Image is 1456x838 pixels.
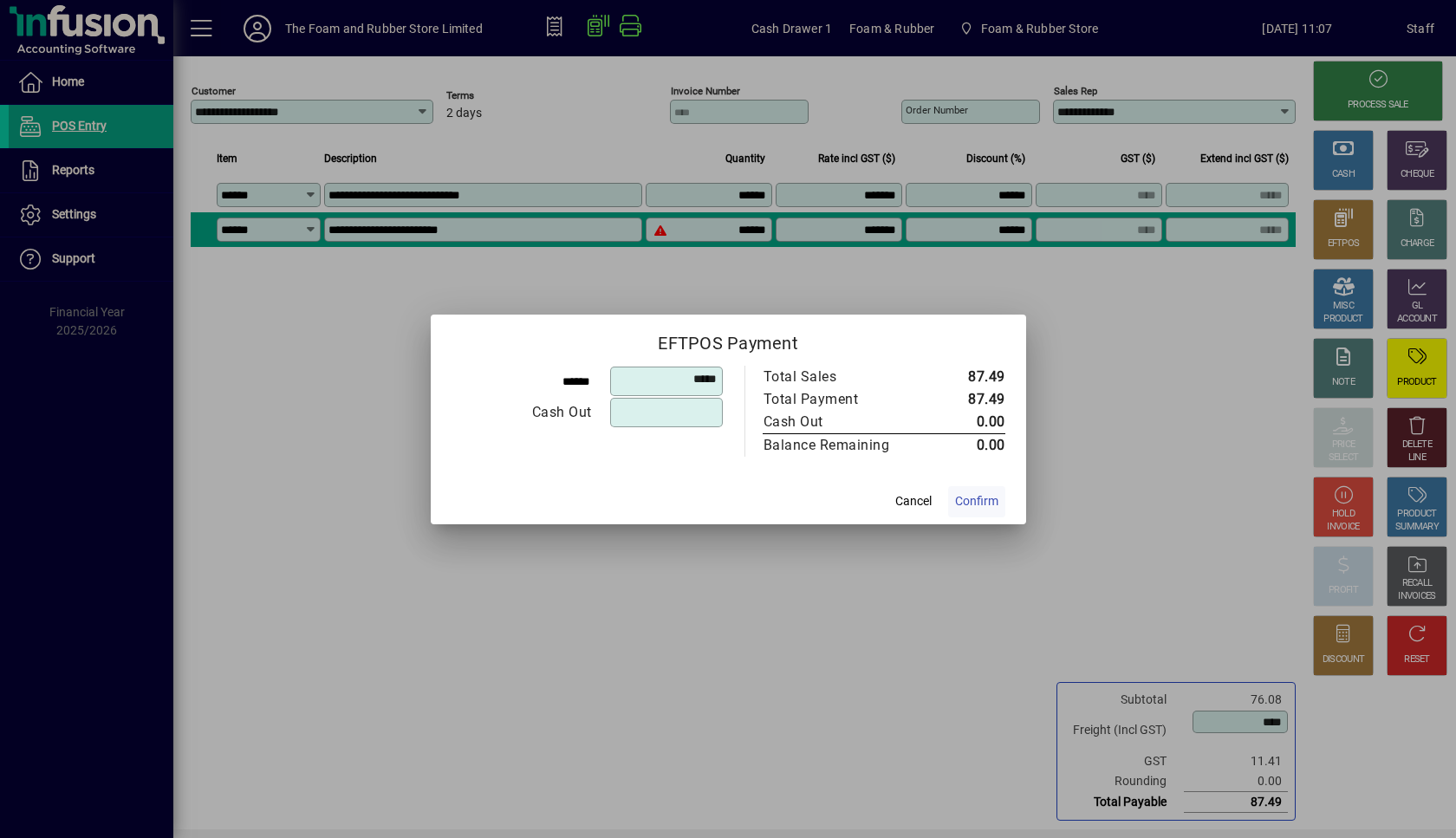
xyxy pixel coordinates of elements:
[764,435,909,456] div: Balance Remaining
[452,402,592,423] div: Cash Out
[431,315,1026,365] h2: EFTPOS Payment
[955,492,998,510] span: Confirm
[926,411,1005,434] td: 0.00
[763,366,926,388] td: Total Sales
[948,486,1005,517] button: Confirm
[764,412,909,432] div: Cash Out
[926,388,1005,411] td: 87.49
[926,433,1005,457] td: 0.00
[886,486,941,517] button: Cancel
[926,366,1005,388] td: 87.49
[895,492,932,510] span: Cancel
[763,388,926,411] td: Total Payment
